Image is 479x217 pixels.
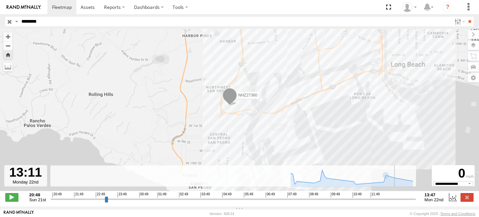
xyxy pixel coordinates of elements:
[371,192,380,198] span: 11:49
[29,192,46,197] strong: 20:49
[3,41,13,50] button: Zoom out
[442,2,453,12] i: ?
[244,192,253,198] span: 05:49
[139,192,148,198] span: 00:49
[5,193,18,202] label: Play/Stop
[222,192,231,198] span: 04:49
[440,212,475,216] a: Terms and Conditions
[118,192,127,198] span: 23:49
[287,192,297,198] span: 07:49
[96,192,105,198] span: 22:49
[209,212,234,216] div: Version: 308.01
[331,192,340,198] span: 09:49
[468,73,479,82] label: Map Settings
[7,5,41,10] img: rand-logo.svg
[157,192,167,198] span: 01:49
[238,93,257,98] span: NHZ27360
[3,62,13,72] label: Measure
[4,210,34,217] a: Visit our Website
[425,197,444,202] span: Mon 22nd Sep 2025
[52,192,62,198] span: 20:49
[410,212,475,216] div: © Copyright 2025 -
[3,50,13,59] button: Zoom Home
[309,192,318,198] span: 08:49
[29,197,46,202] span: Sun 21st Sep 2025
[452,17,466,26] label: Search Filter Options
[433,166,474,181] div: 0
[179,192,188,198] span: 02:49
[200,192,210,198] span: 03:49
[400,2,419,12] div: Zulema McIntosch
[266,192,275,198] span: 06:49
[74,192,83,198] span: 21:49
[3,32,13,41] button: Zoom in
[461,193,474,202] label: Close
[425,192,444,197] strong: 13:47
[353,192,362,198] span: 10:49
[14,17,19,26] label: Search Query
